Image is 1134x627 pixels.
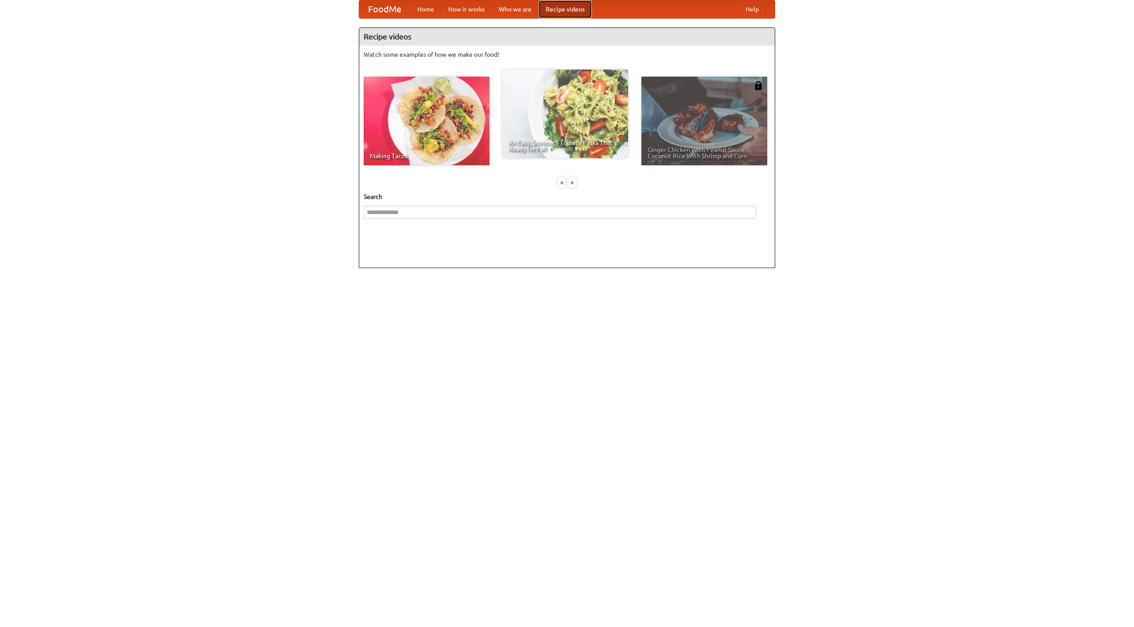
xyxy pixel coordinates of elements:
a: How it works [441,0,492,18]
a: Making Tacos [364,77,489,165]
h4: Recipe videos [359,28,775,46]
p: Watch some examples of how we make our food! [364,50,770,59]
a: Who we are [492,0,539,18]
div: « [558,177,566,188]
div: » [568,177,576,188]
a: Help [738,0,766,18]
img: 483408.png [754,81,763,90]
a: Home [410,0,441,18]
a: Recipe videos [539,0,592,18]
span: An Easy, Summery Tomato Pasta That's Ready for Fall [509,140,622,152]
a: FoodMe [359,0,410,18]
span: Making Tacos [370,153,483,159]
h5: Search [364,192,770,201]
a: An Easy, Summery Tomato Pasta That's Ready for Fall [502,70,628,158]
